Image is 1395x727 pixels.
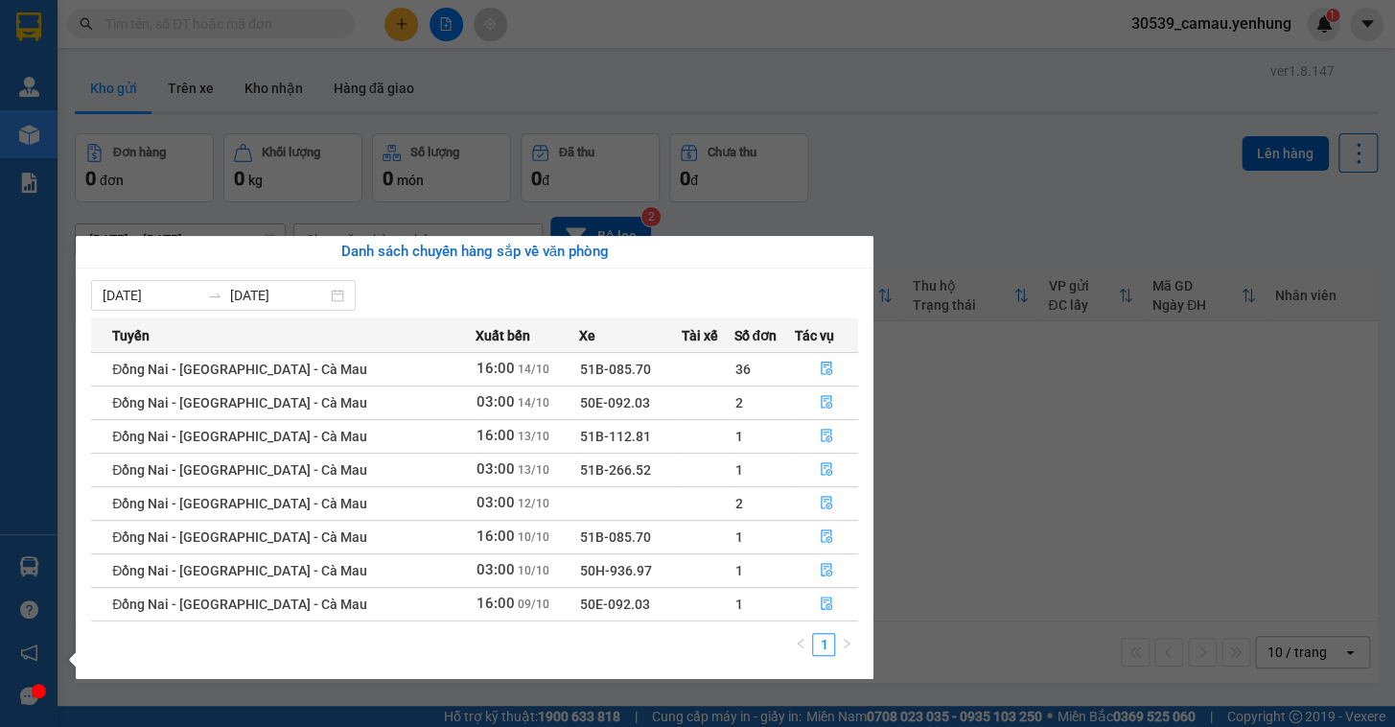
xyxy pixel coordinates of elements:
span: 09/10 [518,598,549,611]
span: 16:00 [477,528,515,545]
button: file-done [796,455,858,485]
li: Next Page [835,633,858,656]
span: 51B-085.70 [580,529,651,545]
span: Đồng Nai - [GEOGRAPHIC_DATA] - Cà Mau [112,395,366,410]
button: file-done [796,387,858,418]
span: 1 [734,563,742,578]
span: swap-right [207,288,222,303]
span: Tài xế [682,325,718,346]
span: file-done [820,496,833,511]
span: Đồng Nai - [GEOGRAPHIC_DATA] - Cà Mau [112,563,366,578]
span: Đồng Nai - [GEOGRAPHIC_DATA] - Cà Mau [112,496,366,511]
span: 03:00 [477,561,515,578]
button: file-done [796,555,858,586]
input: Từ ngày [103,285,199,306]
span: 03:00 [477,393,515,410]
span: 1 [734,429,742,444]
span: 1 [734,597,742,612]
button: file-done [796,488,858,519]
span: Xe [579,325,595,346]
button: file-done [796,421,858,452]
span: file-done [820,563,833,578]
span: 2 [734,395,742,410]
span: 36 [734,362,750,377]
span: Đồng Nai - [GEOGRAPHIC_DATA] - Cà Mau [112,362,366,377]
span: 14/10 [518,363,549,376]
span: 1 [734,529,742,545]
span: file-done [820,362,833,377]
li: 1 [812,633,835,656]
span: Tác vụ [795,325,834,346]
span: 16:00 [477,360,515,377]
span: file-done [820,529,833,545]
span: 13/10 [518,463,549,477]
span: 03:00 [477,494,515,511]
span: 10/10 [518,530,549,544]
li: Previous Page [789,633,812,656]
button: right [835,633,858,656]
span: 12/10 [518,497,549,510]
span: 14/10 [518,396,549,410]
span: file-done [820,597,833,612]
span: file-done [820,429,833,444]
span: right [841,638,852,649]
span: 51B-112.81 [580,429,651,444]
span: Tuyến [112,325,150,346]
span: file-done [820,395,833,410]
span: 16:00 [477,595,515,612]
span: 03:00 [477,460,515,478]
span: Đồng Nai - [GEOGRAPHIC_DATA] - Cà Mau [112,529,366,545]
span: file-done [820,462,833,478]
span: 51B-266.52 [580,462,651,478]
span: 10/10 [518,564,549,577]
span: Số đơn [733,325,777,346]
span: to [207,288,222,303]
span: Đồng Nai - [GEOGRAPHIC_DATA] - Cà Mau [112,597,366,612]
a: 1 [813,634,834,655]
button: file-done [796,522,858,552]
input: Đến ngày [230,285,327,306]
span: 13/10 [518,430,549,443]
span: 50E-092.03 [580,395,650,410]
button: left [789,633,812,656]
button: file-done [796,589,858,620]
span: 50E-092.03 [580,597,650,612]
span: 51B-085.70 [580,362,651,377]
div: Danh sách chuyến hàng sắp về văn phòng [91,241,858,264]
span: Xuất bến [476,325,530,346]
span: Đồng Nai - [GEOGRAPHIC_DATA] - Cà Mau [112,429,366,444]
span: Đồng Nai - [GEOGRAPHIC_DATA] - Cà Mau [112,462,366,478]
span: 16:00 [477,427,515,444]
span: 50H-936.97 [580,563,652,578]
span: 1 [734,462,742,478]
span: 2 [734,496,742,511]
button: file-done [796,354,858,385]
span: left [795,638,806,649]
